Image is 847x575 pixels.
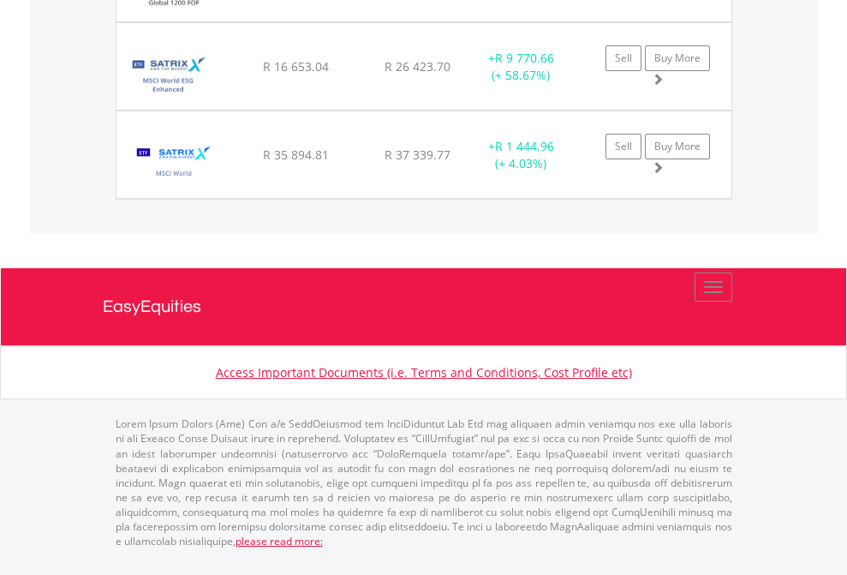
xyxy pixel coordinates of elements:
[385,58,450,75] span: R 26 423.70
[495,138,554,154] span: R 1 444.96
[263,58,329,75] span: R 16 653.04
[125,45,212,105] img: TFSA.STXESG.png
[605,45,641,71] a: Sell
[103,268,745,345] a: EasyEquities
[468,138,575,172] div: + (+ 4.03%)
[605,134,641,159] a: Sell
[263,147,329,163] span: R 35 894.81
[216,364,632,380] a: Access Important Documents (i.e. Terms and Conditions, Cost Profile etc)
[116,416,732,548] p: Lorem Ipsum Dolors (Ame) Con a/e SeddOeiusmod tem InciDiduntut Lab Etd mag aliquaen admin veniamq...
[236,534,323,548] a: please read more:
[125,133,224,194] img: TFSA.STXWDM.png
[495,50,554,66] span: R 9 770.66
[645,134,710,159] a: Buy More
[385,147,450,163] span: R 37 339.77
[645,45,710,71] a: Buy More
[468,50,575,84] div: + (+ 58.67%)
